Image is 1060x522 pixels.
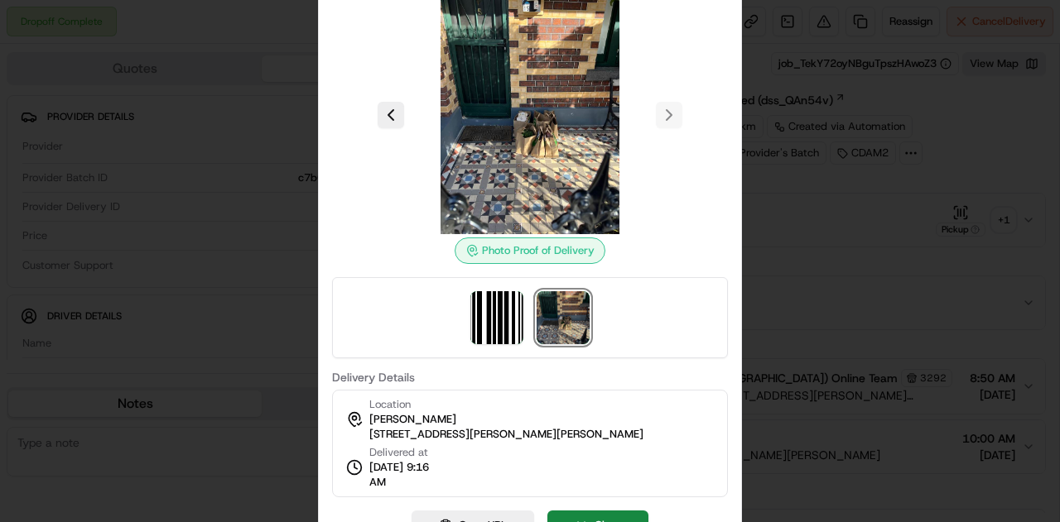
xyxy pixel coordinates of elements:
[369,460,446,490] span: [DATE] 9:16 AM
[455,237,605,264] div: Photo Proof of Delivery
[369,412,456,427] span: [PERSON_NAME]
[369,427,643,442] span: [STREET_ADDRESS][PERSON_NAME][PERSON_NAME]
[470,291,523,344] img: barcode_scan_on_pickup image
[332,371,728,383] label: Delivery Details
[369,445,446,460] span: Delivered at
[537,291,590,344] img: photo_proof_of_delivery image
[369,397,411,412] span: Location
